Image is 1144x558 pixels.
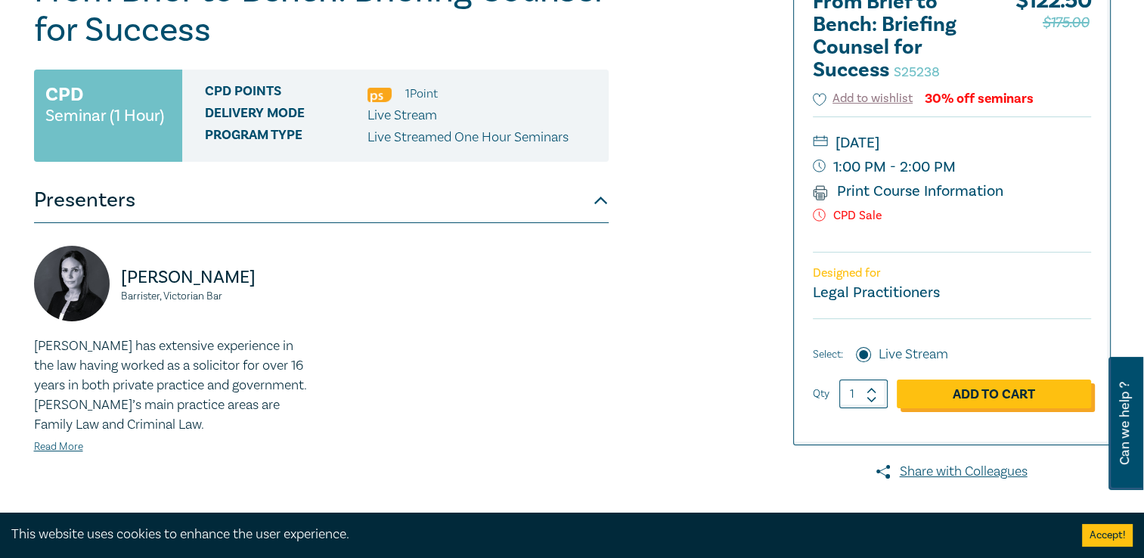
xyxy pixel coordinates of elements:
[405,84,438,104] li: 1 Point
[897,380,1091,408] a: Add to Cart
[813,90,913,107] button: Add to wishlist
[45,108,164,123] small: Seminar (1 Hour)
[367,88,392,102] img: Professional Skills
[34,336,312,435] p: [PERSON_NAME] has extensive experience in the law having worked as a solicitor for over 16 years ...
[367,107,437,124] span: Live Stream
[45,81,83,108] h3: CPD
[813,283,940,302] small: Legal Practitioners
[793,462,1111,482] a: Share with Colleagues
[813,155,1091,179] small: 1:00 PM - 2:00 PM
[813,209,1091,223] p: CPD Sale
[894,64,940,81] small: S25238
[11,525,1059,544] div: This website uses cookies to enhance the user experience.
[813,266,1091,281] p: Designed for
[813,181,1004,201] a: Print Course Information
[813,131,1091,155] small: [DATE]
[1043,11,1089,35] span: $175.00
[34,440,83,454] a: Read More
[205,84,367,104] span: CPD Points
[367,128,569,147] p: Live Streamed One Hour Seminars
[205,128,367,147] span: Program type
[839,380,888,408] input: 1
[205,106,367,126] span: Delivery Mode
[925,91,1034,106] div: 30% off seminars
[121,265,312,290] p: [PERSON_NAME]
[121,291,312,302] small: Barrister, Victorian Bar
[813,386,829,402] label: Qty
[34,501,609,547] button: Description
[813,346,843,363] span: Select:
[879,345,948,364] label: Live Stream
[1082,524,1133,547] button: Accept cookies
[34,246,110,321] img: https://s3.ap-southeast-2.amazonaws.com/leo-cussen-store-production-content/Contacts/Michelle%20B...
[1118,366,1132,481] span: Can we help ?
[34,178,609,223] button: Presenters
